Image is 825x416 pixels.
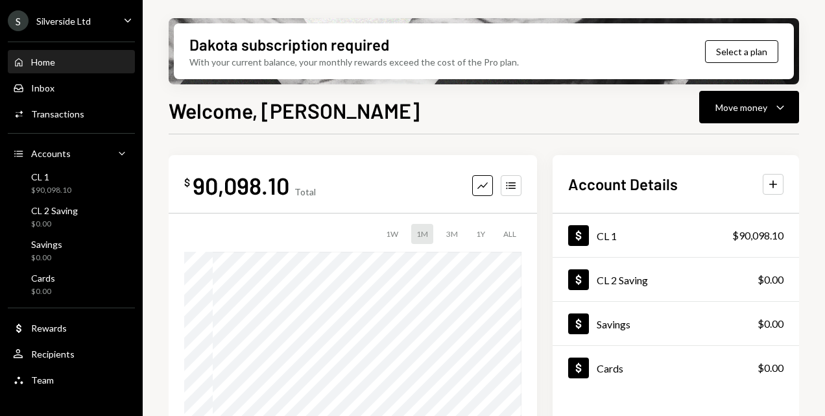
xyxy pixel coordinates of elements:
[31,286,55,297] div: $0.00
[193,171,289,200] div: 90,098.10
[31,273,55,284] div: Cards
[36,16,91,27] div: Silverside Ltd
[471,224,490,244] div: 1Y
[8,76,135,99] a: Inbox
[184,176,190,189] div: $
[568,173,678,195] h2: Account Details
[31,171,71,182] div: CL 1
[189,34,389,55] div: Dakota subscription required
[8,368,135,391] a: Team
[31,82,54,93] div: Inbox
[553,346,799,389] a: Cards$0.00
[8,342,135,365] a: Recipients
[8,316,135,339] a: Rewards
[31,323,67,334] div: Rewards
[31,349,75,360] div: Recipients
[8,167,135,199] a: CL 1$90,098.10
[553,258,799,301] a: CL 2 Saving$0.00
[758,360,783,376] div: $0.00
[597,230,617,242] div: CL 1
[169,97,420,123] h1: Welcome, [PERSON_NAME]
[597,362,623,374] div: Cards
[8,102,135,125] a: Transactions
[31,185,71,196] div: $90,098.10
[381,224,403,244] div: 1W
[31,148,71,159] div: Accounts
[8,269,135,300] a: Cards$0.00
[294,186,316,197] div: Total
[732,228,783,243] div: $90,098.10
[8,235,135,266] a: Savings$0.00
[8,141,135,165] a: Accounts
[31,252,62,263] div: $0.00
[31,374,54,385] div: Team
[715,101,767,114] div: Move money
[31,108,84,119] div: Transactions
[553,214,799,257] a: CL 1$90,098.10
[8,10,29,31] div: S
[8,50,135,73] a: Home
[553,302,799,345] a: Savings$0.00
[31,205,78,216] div: CL 2 Saving
[597,318,630,330] div: Savings
[441,224,463,244] div: 3M
[498,224,521,244] div: ALL
[31,239,62,250] div: Savings
[31,56,55,67] div: Home
[597,274,648,286] div: CL 2 Saving
[758,316,783,332] div: $0.00
[758,272,783,288] div: $0.00
[699,91,799,123] button: Move money
[31,219,78,230] div: $0.00
[411,224,433,244] div: 1M
[705,40,778,63] button: Select a plan
[8,201,135,232] a: CL 2 Saving$0.00
[189,55,519,69] div: With your current balance, your monthly rewards exceed the cost of the Pro plan.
